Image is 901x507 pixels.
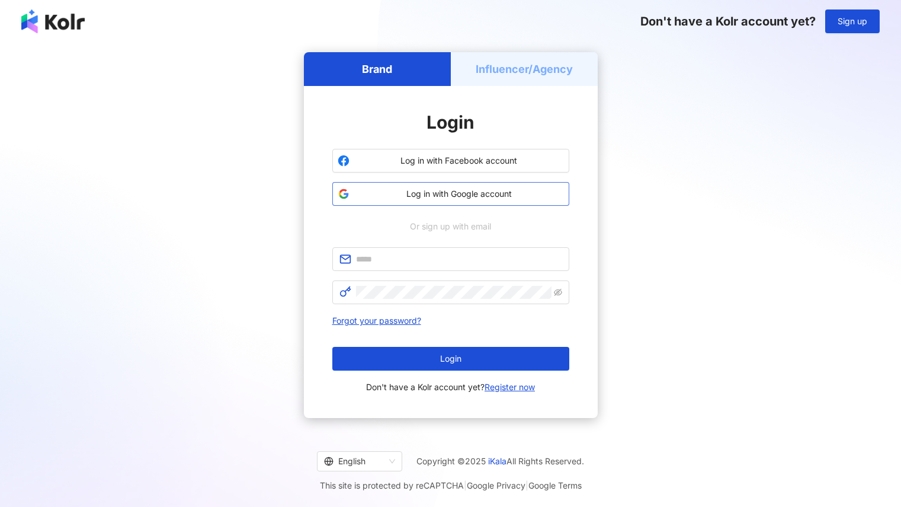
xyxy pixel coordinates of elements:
button: Log in with Facebook account [332,149,569,173]
button: Sign up [825,9,880,33]
span: This site is protected by reCAPTCHA [320,479,582,493]
a: Forgot your password? [332,315,421,326]
span: Login [440,354,461,363]
button: Log in with Google account [332,182,569,206]
span: Sign up [838,17,867,26]
span: | [525,480,528,490]
a: Google Privacy [467,480,525,490]
a: Register now [485,382,535,392]
a: iKala [488,456,506,466]
span: Don't have a Kolr account yet? [366,380,535,394]
span: Log in with Google account [354,188,564,200]
button: Login [332,347,569,371]
span: Or sign up with email [402,220,499,233]
span: Log in with Facebook account [354,155,564,167]
span: eye-invisible [554,288,562,296]
h5: Influencer/Agency [476,62,573,76]
span: | [464,480,467,490]
a: Google Terms [528,480,582,490]
span: Don't have a Kolr account yet? [640,14,816,28]
img: logo [21,9,85,33]
h5: Brand [362,62,392,76]
div: English [324,452,384,471]
span: Login [427,111,474,133]
span: Copyright © 2025 All Rights Reserved. [416,454,584,468]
